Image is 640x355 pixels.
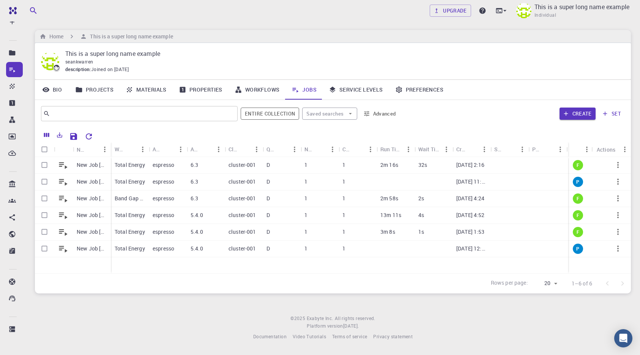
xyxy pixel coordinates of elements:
p: 1 [304,228,307,236]
div: pre-submission [573,244,583,254]
a: Bio [35,80,69,100]
div: finished [573,227,583,237]
p: Total Energy [115,178,145,185]
button: Sort [542,143,554,155]
span: Joined on [DATE] [91,66,129,73]
p: 6.3 [191,195,198,202]
div: Cores [339,142,377,157]
p: New Job [DATE] 23:51 PM [77,245,107,252]
div: Queue [263,142,301,157]
p: D [266,195,270,202]
div: Wait Time [418,142,440,157]
div: Run Time [380,142,402,157]
a: Projects [69,80,120,100]
div: Queue [266,142,276,157]
p: 1–6 of 6 [572,280,592,287]
button: Menu [326,143,339,155]
button: Save Explorer Settings [66,129,81,144]
p: D [266,161,270,169]
p: 6.3 [191,161,198,169]
a: Terms of service [332,333,367,341]
button: Menu [581,143,593,155]
p: 1 [304,245,307,252]
span: Support [15,5,43,12]
span: Individual [534,11,556,19]
button: Sort [238,143,251,155]
div: Created [452,142,490,157]
div: Application Version [191,142,200,157]
a: Documentation [253,333,287,341]
p: 2s [418,195,424,202]
div: Name [77,142,87,157]
p: espresso [153,195,174,202]
button: Menu [213,143,225,155]
span: Exabyte Inc. [307,315,333,321]
p: Total Energy [115,228,145,236]
button: Menu [99,143,111,155]
span: P [573,246,582,252]
a: Workflows [229,80,286,100]
div: Open Intercom Messenger [614,329,632,347]
span: Privacy statement [373,333,413,339]
button: Menu [619,143,631,155]
p: 32s [418,161,427,169]
a: Service Levels [323,80,389,100]
p: cluster-001 [229,161,256,169]
p: espresso [153,211,174,219]
span: seankwarren [65,59,93,65]
p: 1 [342,245,345,252]
p: New Job [DATE] 14:16 PM [77,161,107,169]
button: Sort [504,143,516,155]
p: This is a super long name example [65,49,619,58]
p: 1 [304,195,307,202]
button: Menu [175,143,187,155]
a: Video Tutorials [293,333,326,341]
span: Platform version [307,322,343,330]
p: 1s [418,228,424,236]
button: Menu [251,143,263,155]
button: set [599,108,625,120]
a: Privacy statement [373,333,413,341]
p: Rows per page: [491,279,528,288]
span: © 2025 [290,315,306,322]
span: [DATE] . [343,323,359,329]
button: Create [560,108,596,120]
span: P [573,179,582,185]
h6: This is a super long name example [87,32,173,41]
div: Application [149,142,187,157]
div: Application Version [187,142,225,157]
p: D [266,211,270,219]
p: 1 [342,161,345,169]
p: cluster-001 [229,178,256,185]
button: Sort [352,143,364,155]
img: This is a super long name example [516,3,531,18]
div: Shared [494,142,504,157]
button: Menu [554,143,566,155]
p: espresso [153,178,174,185]
button: Sort [573,143,585,155]
p: 6.3 [191,178,198,185]
p: New Job [DATE] 16:51 PM [77,211,107,219]
button: Menu [364,143,377,155]
a: Properties [173,80,229,100]
button: Export [53,129,66,141]
p: [DATE] 4:24 [456,195,485,202]
div: Workflow Name [111,142,149,157]
p: 5.4.0 [191,211,203,219]
nav: breadcrumb [38,32,175,41]
p: espresso [153,161,174,169]
div: Cluster [225,142,263,157]
div: Nodes [304,142,314,157]
p: Total Energy [115,211,145,219]
button: Advanced [360,108,400,120]
a: [DATE]. [343,322,359,330]
button: Menu [402,143,415,155]
div: Shared [490,142,528,157]
p: Total Energy [115,245,145,252]
p: 1 [304,178,307,185]
button: Sort [125,143,137,155]
span: description : [65,66,91,73]
span: F [574,212,582,219]
p: New Job [DATE] 13:53 PM [77,228,107,236]
button: Entire collection [241,108,299,120]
